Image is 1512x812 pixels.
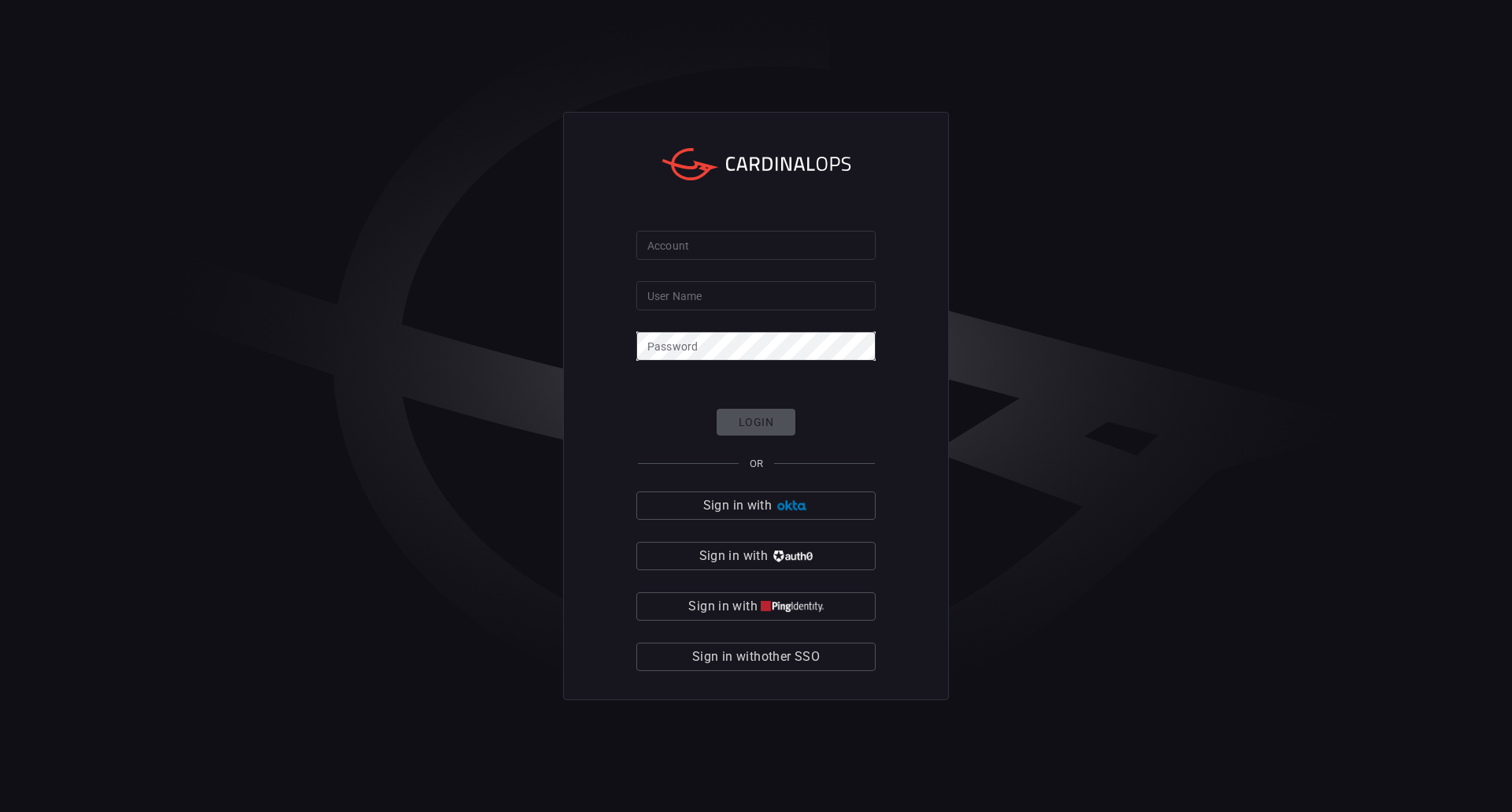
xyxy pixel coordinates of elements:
span: Sign in with [688,595,757,617]
button: Sign in withother SSO [636,643,876,671]
span: Sign in with [699,545,768,567]
img: vP8Hhh4KuCH8AavWKdZY7RZgAAAAASUVORK5CYII= [771,551,813,562]
span: Sign in with [703,495,772,517]
img: Ad5vKXme8s1CQAAAABJRU5ErkJggg== [775,500,809,512]
input: Type your account [636,231,876,260]
button: Sign in with [636,491,876,520]
span: Sign in with other SSO [692,646,820,668]
input: Type your user name [636,281,876,310]
button: Sign in with [636,592,876,621]
span: OR [750,458,763,469]
img: quu4iresuhQAAAABJRU5ErkJggg== [761,601,824,613]
button: Sign in with [636,542,876,570]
